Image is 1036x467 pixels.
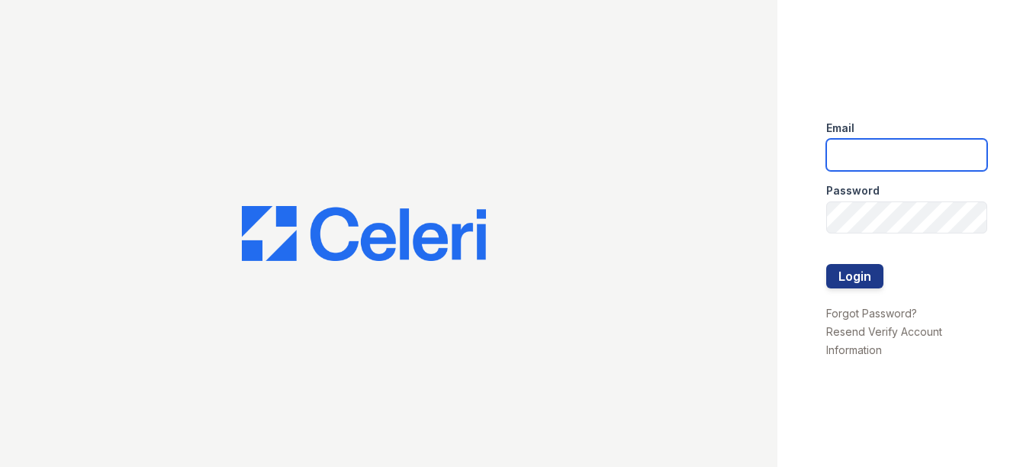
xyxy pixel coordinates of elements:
label: Email [826,121,854,136]
img: CE_Logo_Blue-a8612792a0a2168367f1c8372b55b34899dd931a85d93a1a3d3e32e68fde9ad4.png [242,206,486,261]
button: Login [826,264,883,288]
a: Resend Verify Account Information [826,325,942,356]
label: Password [826,183,880,198]
a: Forgot Password? [826,307,917,320]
